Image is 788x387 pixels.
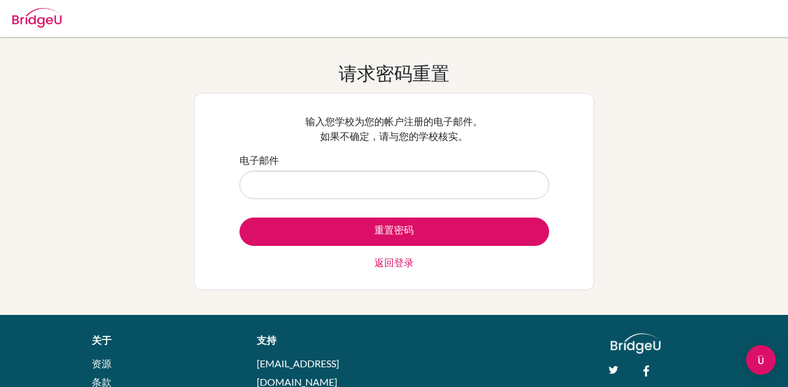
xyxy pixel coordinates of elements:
div: 打开对讲信使 [746,345,776,375]
p: 输入您学校为您的帐户注册的电子邮件。 如果不确定，请与您的学校核实。 [239,114,549,144]
label: 电子邮件 [239,153,279,168]
a: 返回登录 [374,255,414,270]
h1: 请求密码重置 [339,62,449,84]
a: 资源 [92,357,111,369]
img: 桥-U [12,8,62,28]
img: logo_white@2x-f4f0deed5e89b7ecb1c2cc34c3e3d731f90f0f143d5ea2071677605dd97b5244.png [611,333,661,354]
div: 支持 [257,333,382,348]
div: 关于 [92,333,229,348]
button: 重置密码 [239,218,549,246]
